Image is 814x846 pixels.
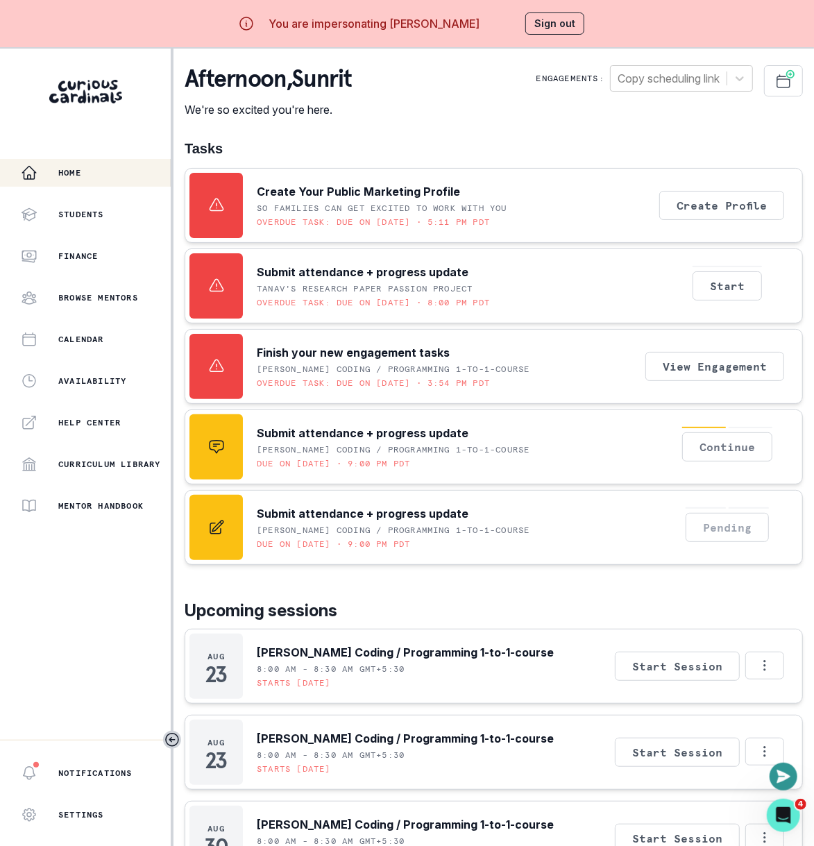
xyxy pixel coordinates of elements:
[257,183,460,200] p: Create Your Public Marketing Profile
[207,823,225,834] p: Aug
[257,525,530,536] p: [PERSON_NAME] Coding / Programming 1-to-1-course
[536,73,604,84] p: Engagements:
[205,668,227,682] p: 23
[257,763,331,775] p: Starts [DATE]
[693,271,762,301] button: Start
[645,352,784,381] button: View Engagement
[207,651,225,662] p: Aug
[58,417,121,428] p: Help Center
[58,500,144,511] p: Mentor Handbook
[257,203,507,214] p: SO FAMILIES CAN GET EXCITED TO WORK WITH YOU
[269,15,480,32] p: You are impersonating [PERSON_NAME]
[58,375,126,387] p: Availability
[257,264,468,280] p: Submit attendance + progress update
[49,80,122,103] img: Curious Cardinals Logo
[795,799,806,810] span: 4
[185,65,351,93] p: afternoon , Sunrit
[257,539,410,550] p: Due on [DATE] • 9:00 PM PDT
[185,101,351,118] p: We're so excited you're here.
[257,730,554,747] p: [PERSON_NAME] Coding / Programming 1-to-1-course
[745,652,784,679] button: Options
[764,65,803,96] button: Schedule Sessions
[58,334,104,345] p: Calendar
[257,505,468,522] p: Submit attendance + progress update
[745,738,784,765] button: Options
[770,763,797,790] button: Open or close messaging widget
[615,652,740,681] button: Start Session
[163,731,181,749] button: Toggle sidebar
[257,217,490,228] p: Overdue task: Due on [DATE] • 5:11 PM PDT
[682,432,772,462] button: Continue
[257,663,405,675] p: 8:00 AM - 8:30 AM GMT+5:30
[767,799,800,832] iframe: Intercom live chat
[659,191,784,220] button: Create Profile
[257,644,554,661] p: [PERSON_NAME] Coding / Programming 1-to-1-course
[58,809,104,820] p: Settings
[257,816,554,833] p: [PERSON_NAME] Coding / Programming 1-to-1-course
[525,12,584,35] button: Sign out
[58,459,161,470] p: Curriculum Library
[58,167,81,178] p: Home
[58,251,98,262] p: Finance
[257,283,473,294] p: Tanav's Research Paper Passion Project
[615,738,740,767] button: Start Session
[686,513,769,542] button: Pending
[58,292,138,303] p: Browse Mentors
[257,750,405,761] p: 8:00 AM - 8:30 AM GMT+5:30
[207,737,225,748] p: Aug
[257,677,331,688] p: Starts [DATE]
[257,344,450,361] p: Finish your new engagement tasks
[257,425,468,441] p: Submit attendance + progress update
[185,598,803,623] p: Upcoming sessions
[58,209,104,220] p: Students
[185,140,803,157] h1: Tasks
[58,768,133,779] p: Notifications
[205,754,227,768] p: 23
[257,378,490,389] p: Overdue task: Due on [DATE] • 3:54 PM PDT
[257,444,530,455] p: [PERSON_NAME] Coding / Programming 1-to-1-course
[257,297,490,308] p: Overdue task: Due on [DATE] • 8:00 PM PDT
[257,458,410,469] p: Due on [DATE] • 9:00 PM PDT
[257,364,530,375] p: [PERSON_NAME] Coding / Programming 1-to-1-course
